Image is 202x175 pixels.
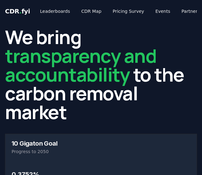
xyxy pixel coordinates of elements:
[12,148,190,155] p: Progress to 2050
[76,6,106,17] a: CDR Map
[150,6,175,17] a: Events
[19,7,22,15] span: .
[12,140,190,147] h3: 10 Gigaton Goal
[5,7,30,15] span: CDR fyi
[108,6,149,17] a: Pricing Survey
[35,6,75,17] a: Leaderboards
[5,7,30,16] a: CDR.fyi
[5,43,156,87] span: transparency and accountability
[5,27,197,121] h2: We bring to the carbon removal market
